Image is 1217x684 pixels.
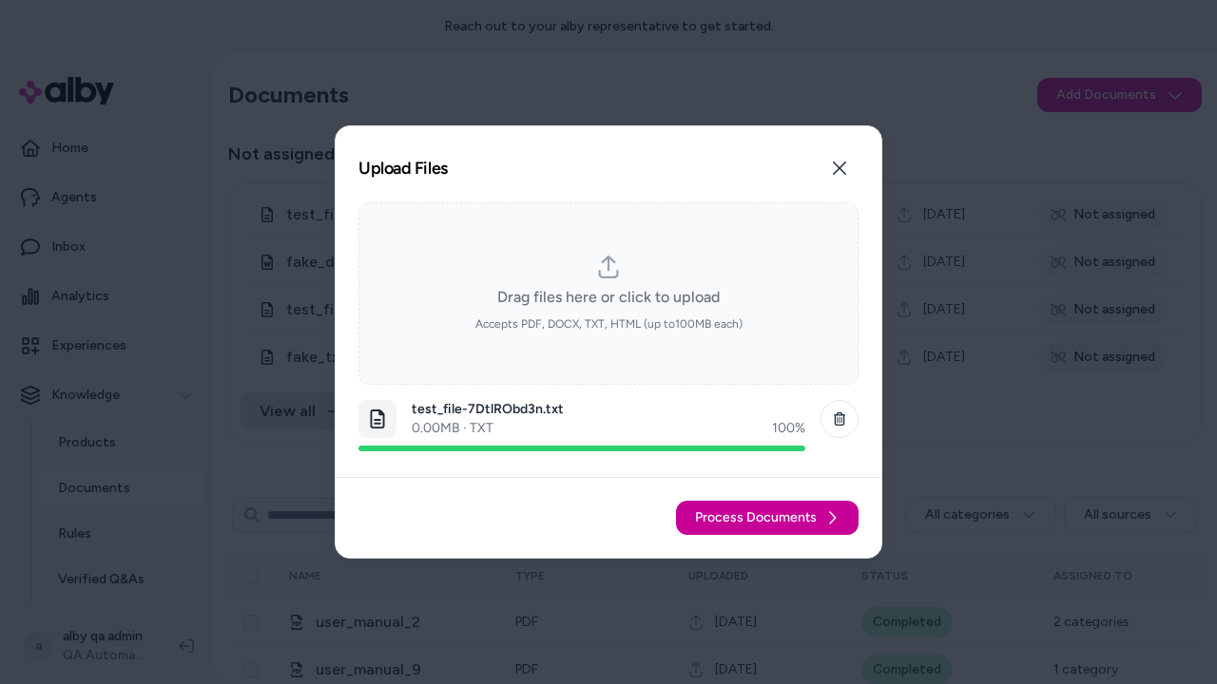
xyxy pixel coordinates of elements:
[676,501,859,535] button: Process Documents
[772,419,805,438] div: 100 %
[358,392,859,459] li: dropzone-file-list-item
[358,392,859,535] ol: dropzone-file-list
[412,400,805,419] p: test_file-7DtlRObd3n.txt
[497,286,720,309] span: Drag files here or click to upload
[358,202,859,385] div: dropzone
[412,419,493,438] p: 0.00 MB · TXT
[475,316,743,332] span: Accepts PDF, DOCX, TXT, HTML (up to 100 MB each)
[695,508,817,527] span: Process Documents
[358,160,448,177] h2: Upload Files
